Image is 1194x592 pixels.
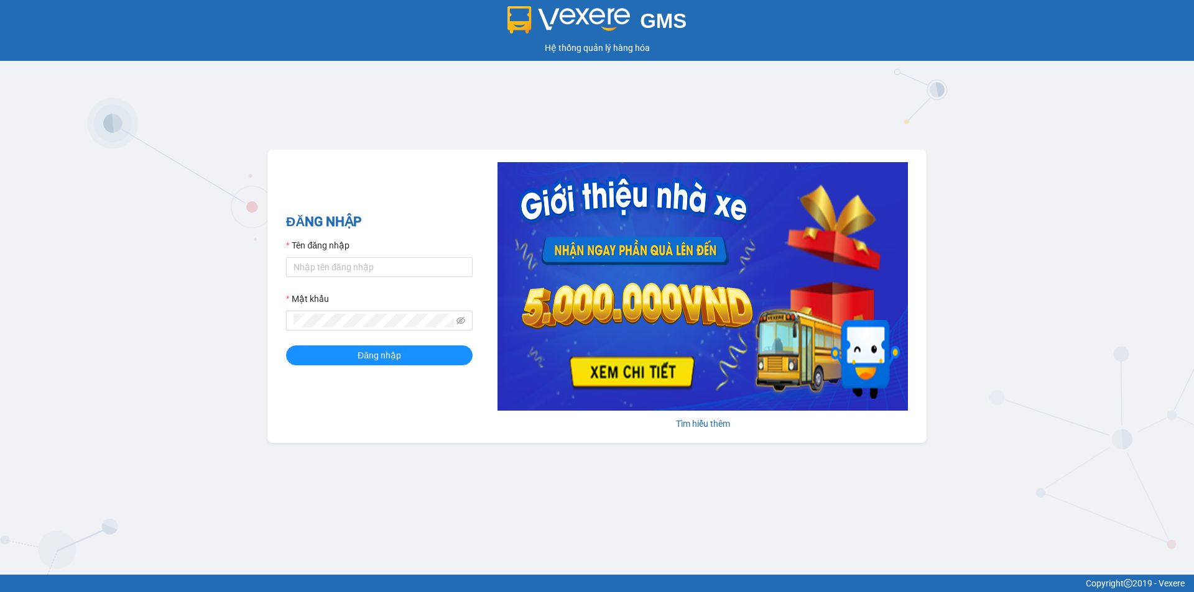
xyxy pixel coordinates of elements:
img: banner-0 [497,162,908,411]
input: Tên đăng nhập [286,257,473,277]
span: GMS [640,9,687,32]
div: Tìm hiểu thêm [497,417,908,430]
h2: ĐĂNG NHẬP [286,212,473,232]
div: Copyright 2019 - Vexere [9,576,1185,590]
img: logo 2 [507,6,631,34]
div: Hệ thống quản lý hàng hóa [3,41,1191,55]
button: Đăng nhập [286,345,473,365]
a: GMS [507,19,687,29]
label: Tên đăng nhập [286,239,349,252]
span: eye-invisible [456,316,465,325]
input: Mật khẩu [294,314,454,327]
span: Đăng nhập [358,348,401,362]
label: Mật khẩu [286,292,329,306]
span: copyright [1124,579,1132,588]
